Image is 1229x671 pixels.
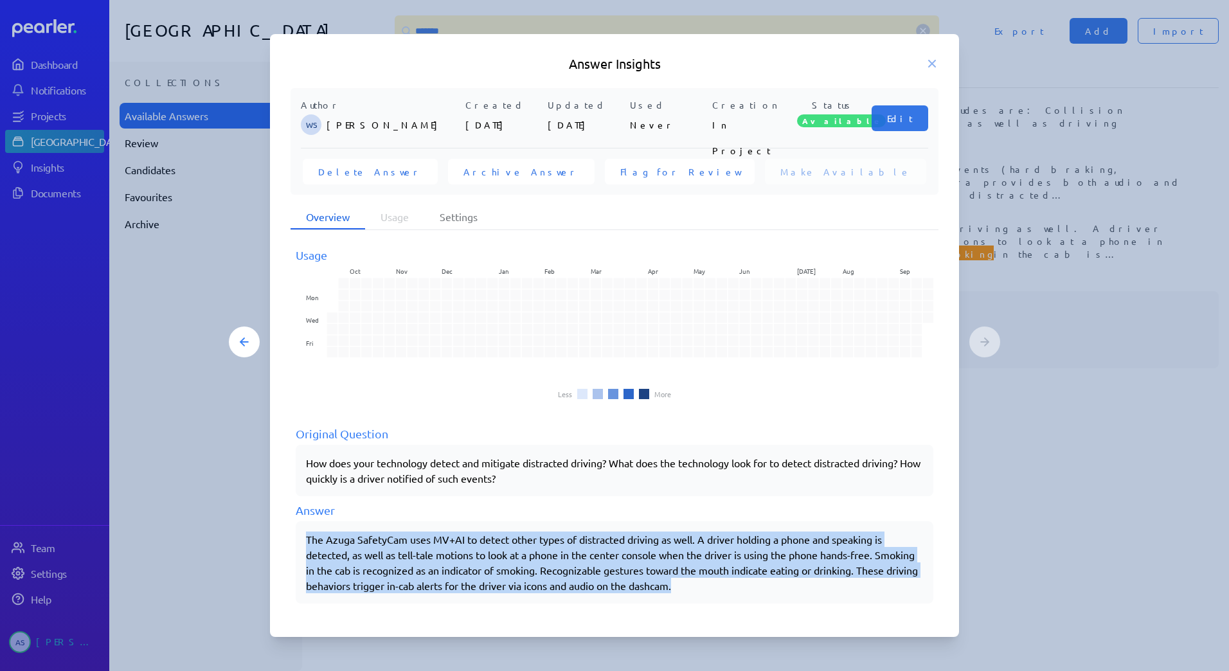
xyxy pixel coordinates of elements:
[306,292,319,302] text: Mon
[872,105,928,131] button: Edit
[648,266,658,276] text: Apr
[499,266,509,276] text: Jan
[712,112,789,138] p: In Project
[887,112,913,125] span: Edit
[900,266,910,276] text: Sep
[296,425,933,442] div: Original Question
[306,455,923,486] p: How does your technology detect and mitigate distracted driving? What does the technology look fo...
[301,98,460,112] p: Author
[327,112,460,138] p: [PERSON_NAME]
[544,266,555,276] text: Feb
[765,159,926,184] button: Make Available
[797,114,886,127] span: Available
[306,316,319,325] text: Wed
[465,112,543,138] p: [DATE]
[558,390,572,398] li: Less
[424,205,493,229] li: Settings
[301,114,321,135] span: Wesley Simpson
[463,165,579,178] span: Archive Answer
[306,338,313,348] text: Fri
[780,165,911,178] span: Make Available
[712,98,789,112] p: Creation
[291,55,938,73] h5: Answer Insights
[229,327,260,357] button: Previous Answer
[740,266,751,276] text: Jun
[605,159,755,184] button: Flag for Review
[794,98,872,112] p: Status
[303,159,438,184] button: Delete Answer
[620,165,739,178] span: Flag for Review
[350,266,361,276] text: Oct
[306,532,923,593] div: The Azuga SafetyCam uses MV+AI to detect other types of distracted driving as well. A driver hold...
[654,390,671,398] li: More
[396,266,408,276] text: Nov
[296,501,933,519] div: Answer
[318,165,422,178] span: Delete Answer
[591,266,602,276] text: Mar
[365,205,424,229] li: Usage
[630,112,707,138] p: Never
[694,266,705,276] text: May
[442,266,453,276] text: Dec
[797,266,816,276] text: [DATE]
[548,98,625,112] p: Updated
[630,98,707,112] p: Used
[465,98,543,112] p: Created
[291,205,365,229] li: Overview
[969,327,1000,357] button: Next Answer
[296,246,933,264] div: Usage
[448,159,595,184] button: Archive Answer
[843,266,854,276] text: Aug
[548,112,625,138] p: [DATE]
